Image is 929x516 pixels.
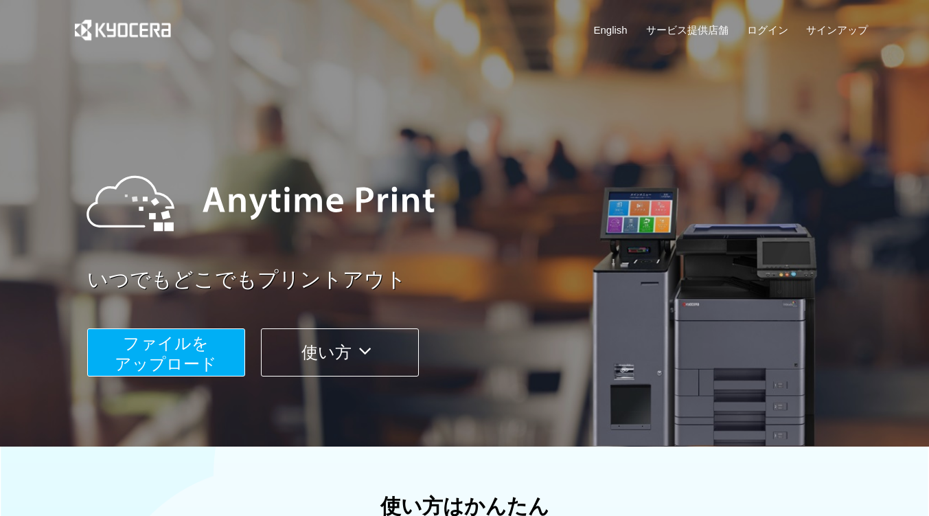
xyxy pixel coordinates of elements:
[594,23,628,37] a: English
[747,23,788,37] a: ログイン
[115,334,217,373] span: ファイルを ​​アップロード
[806,23,868,37] a: サインアップ
[646,23,729,37] a: サービス提供店舗
[261,328,419,377] button: 使い方
[87,328,245,377] button: ファイルを​​アップロード
[87,265,877,295] a: いつでもどこでもプリントアウト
